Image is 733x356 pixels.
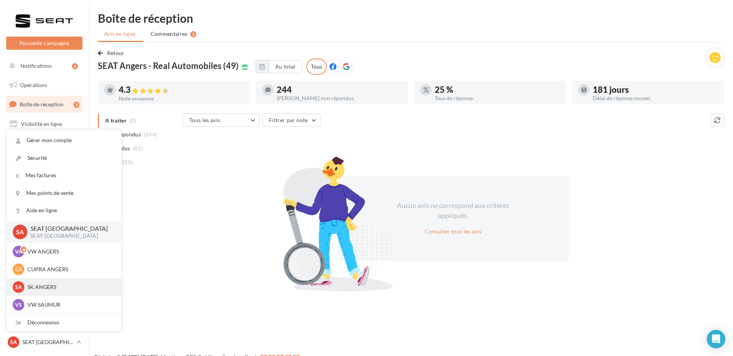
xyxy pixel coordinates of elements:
p: CUPRA ANGERS [27,265,112,273]
p: VW ANGERS [27,248,112,255]
div: Boîte de réception [98,12,724,24]
div: Délai de réponse moyen [593,96,718,101]
a: PLV et print personnalisable [5,212,84,234]
a: Boîte de réception3 [5,96,84,113]
a: Calendrier [5,193,84,209]
a: Sécurité [7,149,121,167]
span: SA [16,227,24,236]
a: Campagnes [5,135,84,151]
div: Note moyenne [119,96,244,101]
span: SA [15,283,22,291]
button: Notifications 3 [5,58,81,74]
div: Tous [306,59,327,75]
a: Visibilité en ligne [5,116,84,132]
div: 244 [277,86,402,94]
a: Campagnes DataOnDemand [5,237,84,260]
div: Taux de réponse [435,96,560,101]
span: SA [10,338,17,346]
p: SK ANGERS [27,283,112,291]
div: Aucun avis ne correspond aux critères appliqués. [387,201,519,220]
span: Retour [107,50,124,56]
button: Au total [269,60,302,73]
div: 181 jours [593,86,718,94]
button: Consulter tous les avis [422,227,484,236]
span: Opérations [20,82,47,88]
span: VS [15,301,22,309]
p: VW SAUMUR [27,301,112,309]
p: SEAT-[GEOGRAPHIC_DATA] [30,233,109,240]
button: Retour [98,49,128,58]
a: Mes points de vente [7,185,121,202]
span: (81) [133,145,143,151]
span: Notifications [20,62,52,69]
span: Non répondus [105,131,141,138]
a: Contacts [5,154,84,170]
a: Gérer mon compte [7,132,121,149]
span: (244) [144,131,157,138]
span: CA [15,265,22,273]
span: SEAT Angers - Real Automobiles (49) [98,62,239,70]
a: Aide en ligne [7,202,121,219]
div: [PERSON_NAME] non répondus [277,96,402,101]
span: (325) [120,159,133,165]
a: Opérations [5,77,84,93]
a: Mes factures [7,167,121,184]
button: Nouvelle campagne [6,37,82,50]
a: Médiathèque [5,173,84,190]
div: 3 [72,63,78,69]
span: Boîte de réception [20,101,64,107]
span: Tous les avis [189,117,220,123]
button: Tous les avis [183,114,260,127]
div: Open Intercom Messenger [707,330,725,348]
a: SA SEAT [GEOGRAPHIC_DATA] [6,335,82,349]
p: SEAT [GEOGRAPHIC_DATA] [30,224,109,233]
span: Commentaires [151,30,188,38]
div: 3 [74,102,79,108]
button: Au total [256,60,302,73]
div: 4.3 [119,86,244,94]
span: Visibilité en ligne [21,121,62,127]
div: 3 [190,31,196,37]
div: Déconnexion [7,314,121,331]
button: Filtrer par note [262,114,321,127]
span: VA [15,248,22,255]
div: 25 % [435,86,560,94]
p: SEAT [GEOGRAPHIC_DATA] [22,338,74,346]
